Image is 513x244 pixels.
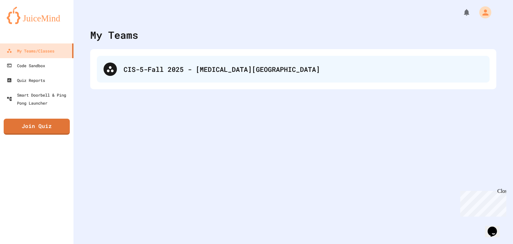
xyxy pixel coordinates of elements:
[7,62,45,70] div: Code Sandbox
[7,91,71,107] div: Smart Doorbell & Ping Pong Launcher
[7,76,45,84] div: Quiz Reports
[472,5,493,20] div: My Account
[97,56,490,83] div: CIS-5-Fall 2025 - [MEDICAL_DATA][GEOGRAPHIC_DATA]
[485,217,506,237] iframe: chat widget
[3,3,46,42] div: Chat with us now!Close
[7,7,67,24] img: logo-orange.svg
[7,47,54,55] div: My Teams/Classes
[458,188,506,217] iframe: chat widget
[90,27,138,42] div: My Teams
[4,119,70,135] a: Join Quiz
[450,7,472,18] div: My Notifications
[124,64,483,74] div: CIS-5-Fall 2025 - [MEDICAL_DATA][GEOGRAPHIC_DATA]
